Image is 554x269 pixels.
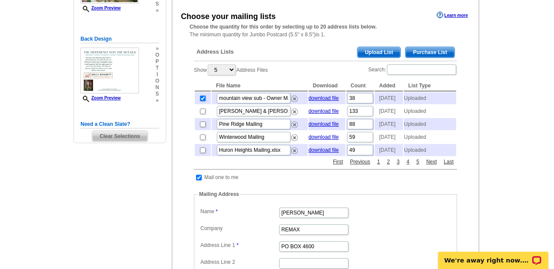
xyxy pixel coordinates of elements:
span: t [155,65,159,71]
img: delete.png [291,147,298,154]
td: Uploaded [404,131,456,143]
span: s [155,1,159,7]
td: [DATE] [375,105,403,117]
a: Remove this list [291,94,298,100]
td: [DATE] [375,144,403,156]
label: Address Line 1 [200,241,278,249]
a: Previous [348,158,373,166]
a: 2 [385,158,392,166]
th: List Type [404,80,456,91]
td: [DATE] [375,131,403,143]
img: delete.png [291,109,298,115]
h5: Back Design [81,35,159,43]
div: The minimum quantity for Jumbo Postcard (5.5" x 8.5")is 1. [172,23,479,38]
span: n [155,84,159,91]
td: Uploaded [404,118,456,130]
span: o [155,52,159,58]
strong: Choose the quantity for this order by selecting up to 20 address lists below. [190,24,377,30]
a: Remove this list [291,107,298,113]
label: Show Address Files [194,64,268,76]
span: » [155,45,159,52]
input: Search: [387,64,456,75]
a: 5 [414,158,422,166]
legend: Mailing Address [198,190,240,198]
img: delete.png [291,96,298,102]
td: [DATE] [375,118,403,130]
span: Purchase List [406,47,454,58]
td: Uploaded [404,144,456,156]
a: 3 [395,158,402,166]
a: download file [309,95,339,101]
img: small-thumb.jpg [81,48,139,93]
a: Remove this list [291,120,298,126]
span: i [155,71,159,78]
a: download file [309,108,339,114]
a: Remove this list [291,146,298,152]
td: Uploaded [404,105,456,117]
a: First [331,158,345,166]
iframe: LiveChat chat widget [432,242,554,269]
a: 1 [375,158,382,166]
select: ShowAddress Files [208,64,235,75]
span: o [155,78,159,84]
a: download file [309,147,339,153]
th: Added [375,80,403,91]
span: » [155,97,159,104]
div: Choose your mailing lists [181,11,276,22]
a: Last [441,158,456,166]
h5: Need a Clean Slate? [81,120,159,128]
a: 4 [404,158,412,166]
span: » [155,7,159,14]
label: Search: [368,64,457,76]
td: Mail one to me [204,173,239,182]
span: Clear Selections [92,131,147,141]
label: Company [200,224,278,232]
span: Upload List [358,47,400,58]
th: Download [309,80,345,91]
th: Count [346,80,374,91]
td: [DATE] [375,92,403,104]
span: p [155,58,159,65]
a: Remove this list [291,133,298,139]
a: download file [309,134,339,140]
td: Uploaded [404,92,456,104]
span: s [155,91,159,97]
a: Zoom Preview [81,96,121,100]
img: delete.png [291,122,298,128]
label: Address Line 2 [200,258,278,266]
a: Learn more [437,12,468,19]
a: download file [309,121,339,127]
span: Address Lists [196,48,234,56]
img: delete.png [291,134,298,141]
a: Zoom Preview [81,6,121,10]
th: File Name [212,80,308,91]
a: Next [424,158,439,166]
label: Name [200,208,278,215]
